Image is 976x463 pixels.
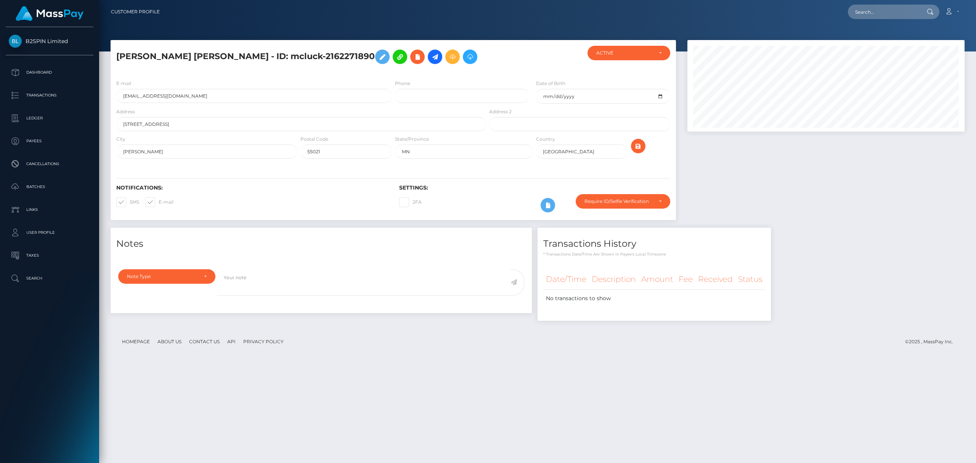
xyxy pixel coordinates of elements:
p: * Transactions date/time are shown in payee's local timezone [543,251,765,257]
label: Phone [395,80,410,87]
input: Search... [848,5,920,19]
p: Taxes [9,250,90,261]
p: Batches [9,181,90,193]
p: Transactions [9,90,90,101]
th: Received [695,269,735,290]
a: Initiate Payout [428,50,442,64]
div: Note Type [127,273,198,280]
a: Links [6,200,93,219]
p: User Profile [9,227,90,238]
label: Address 2 [489,108,512,115]
div: ACTIVE [596,50,653,56]
span: B2SPIN Limited [6,38,93,45]
th: Date/Time [543,269,589,290]
a: Homepage [119,336,153,347]
th: Description [589,269,639,290]
a: Cancellations [6,154,93,174]
label: SMS [116,197,139,207]
td: No transactions to show [543,290,765,307]
a: Search [6,269,93,288]
a: Taxes [6,246,93,265]
h4: Transactions History [543,237,765,251]
p: Dashboard [9,67,90,78]
a: Ledger [6,109,93,128]
label: E-mail [116,80,131,87]
img: MassPay Logo [16,6,83,21]
label: Postal Code [300,136,328,143]
a: Batches [6,177,93,196]
button: ACTIVE [588,46,670,60]
a: User Profile [6,223,93,242]
h6: Settings: [399,185,671,191]
a: Payees [6,132,93,151]
div: Require ID/Selfie Verification [584,198,653,204]
p: Cancellations [9,158,90,170]
a: Dashboard [6,63,93,82]
th: Amount [639,269,676,290]
h6: Notifications: [116,185,388,191]
label: Address [116,108,135,115]
a: Privacy Policy [240,336,287,347]
label: City [116,136,125,143]
label: 2FA [399,197,422,207]
label: Date of Birth [536,80,565,87]
a: Customer Profile [111,4,160,20]
h5: [PERSON_NAME] [PERSON_NAME] - ID: mcluck-2162271890 [116,46,482,68]
button: Note Type [118,269,215,284]
a: About Us [154,336,185,347]
p: Ledger [9,113,90,124]
a: Contact Us [186,336,223,347]
button: Require ID/Selfie Verification [576,194,670,209]
div: © 2025 , MassPay Inc. [905,338,959,346]
label: E-mail [145,197,173,207]
label: Country [536,136,555,143]
th: Status [735,269,765,290]
label: State/Province [395,136,429,143]
p: Payees [9,135,90,147]
p: Search [9,273,90,284]
a: Transactions [6,86,93,105]
p: Links [9,204,90,215]
img: B2SPIN Limited [9,35,22,48]
h4: Notes [116,237,526,251]
th: Fee [676,269,695,290]
a: API [224,336,239,347]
